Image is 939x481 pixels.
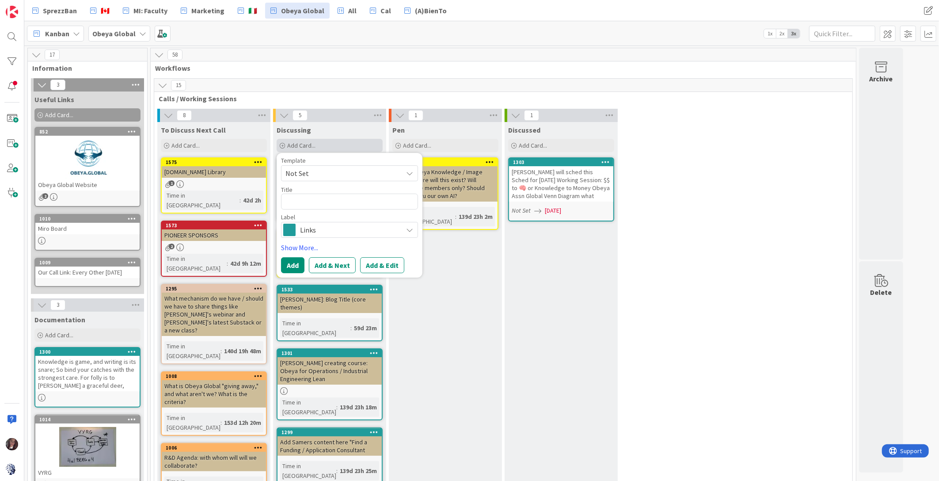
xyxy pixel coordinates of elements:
div: Time in [GEOGRAPHIC_DATA] [164,413,220,432]
div: 1006 [162,444,266,452]
b: Obeya Global [92,29,136,38]
a: 1295What mechanism do we have / should we have to share things like [PERSON_NAME]'s webinar and [... [161,284,267,364]
span: Documentation [34,315,85,324]
div: 1303 [509,158,613,166]
span: (A)BienTo [415,5,447,16]
div: 1300 [39,349,140,355]
div: 1295 [162,285,266,293]
div: 852 [35,128,140,136]
span: All [348,5,357,16]
div: 852Obeya Global Website [35,128,140,191]
span: 5 [293,110,308,121]
div: Time in [GEOGRAPHIC_DATA] [164,191,240,210]
div: 139d 23h 18m [338,402,379,412]
span: 17 [45,50,60,60]
span: Links [300,224,398,236]
a: 1303[PERSON_NAME] will sched this Sched for [DATE] Working Session: $$ to 🧠 or Knowledge to Money... [508,157,614,221]
div: 59d 23m [352,323,379,333]
a: MI: Faculty [118,3,173,19]
span: : [240,195,241,205]
span: Add Card... [45,331,73,339]
div: *THE* Obeya Knowledge / Image Base: where will this exist? Will access be members only? Should th... [393,166,498,202]
div: VYRG [35,467,140,478]
div: 139d 23h 25m [338,466,379,476]
div: 1573 [166,222,266,229]
div: 1575[DOMAIN_NAME] Library [162,158,266,178]
a: All [332,3,362,19]
span: 3 [50,300,65,310]
div: What is Obeya Global "giving away," and what aren't we? What is the criteria? [162,380,266,408]
span: : [220,418,222,428]
div: 1302 [393,158,498,166]
div: Archive [870,73,893,84]
div: 42d 2h [241,195,263,205]
div: Time in [GEOGRAPHIC_DATA] [280,318,350,338]
a: Obeya Global [265,3,330,19]
div: 1014 [39,416,140,423]
div: 1010 [39,216,140,222]
span: MI: Faculty [133,5,167,16]
div: 1014VYRG [35,416,140,478]
span: Discussing [277,126,311,134]
a: Cal [365,3,396,19]
a: 1300Knowledge is game, and writing is its snare; So bind your catches with the strongest care. Fo... [34,347,141,408]
div: 1008 [166,373,266,379]
div: R&D Agenda: with whom will will we collaborate? [162,452,266,471]
a: 1573PIONEER SPONSORSTime in [GEOGRAPHIC_DATA]:42d 9h 12m [161,221,267,277]
span: Add Card... [45,111,73,119]
a: 🇨🇦 [85,3,115,19]
div: [PERSON_NAME] will sched this Sched for [DATE] Working Session: $$ to 🧠 or Knowledge to Money Obe... [509,166,613,202]
a: 1008What is Obeya Global "giving away," and what aren't we? What is the criteria?Time in [GEOGRAP... [161,371,267,436]
div: 1300Knowledge is game, and writing is its snare; So bind your catches with the strongest care. Fo... [35,348,140,391]
span: : [455,212,456,221]
span: 3x [788,29,800,38]
img: avatar [6,463,18,475]
div: Knowledge is game, and writing is its snare; So bind your catches with the strongest care. For fo... [35,356,140,391]
div: 1009 [39,260,140,266]
button: Add & Edit [360,257,404,273]
span: 1 [408,110,423,121]
div: 1300 [35,348,140,356]
img: Visit kanbanzone.com [6,6,18,18]
a: 1575[DOMAIN_NAME] LibraryTime in [GEOGRAPHIC_DATA]:42d 2h [161,157,267,214]
div: 1008 [162,372,266,380]
span: SprezzBan [43,5,77,16]
a: 852Obeya Global Website [34,127,141,207]
span: 2 [169,244,175,249]
span: 58 [167,50,182,60]
div: 1299 [281,429,382,435]
div: 1302 [397,159,498,165]
span: Discussed [508,126,540,134]
span: Kanban [45,28,69,39]
span: 2 [42,193,48,199]
a: Show More... [281,242,418,253]
div: [DOMAIN_NAME] Library [162,166,266,178]
a: Marketing [175,3,230,19]
span: Calls / Working Sessions [159,94,841,103]
div: 1301 [281,350,382,356]
span: Pen [392,126,405,134]
span: 2x [776,29,788,38]
button: Add [281,257,304,273]
span: Obeya Global [281,5,324,16]
a: (A)BienTo [399,3,452,19]
div: 1299Add Samers content here "Find a Funding / Application Consultant [278,428,382,456]
div: 1009Our Call Link: Every Other [DATE] [35,259,140,278]
span: Add Card... [403,141,431,149]
div: Delete [871,287,892,298]
span: 🇨🇦 [101,5,110,16]
span: Cal [380,5,391,16]
span: : [336,466,338,476]
span: 1 [169,180,175,186]
i: Not Set [512,206,531,214]
div: 1299 [278,428,382,436]
div: 140d 19h 48m [222,346,263,356]
span: Information [32,64,136,73]
div: Time in [GEOGRAPHIC_DATA] [396,207,455,226]
img: TD [6,438,18,450]
div: 1301[PERSON_NAME] creating course: Obeya for Operations / Industrial Engineering Lean [278,349,382,385]
span: : [227,259,228,268]
div: 1575 [166,159,266,165]
div: 1533 [278,286,382,294]
div: What mechanism do we have / should we have to share things like [PERSON_NAME]'s webinar and [PERS... [162,293,266,336]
